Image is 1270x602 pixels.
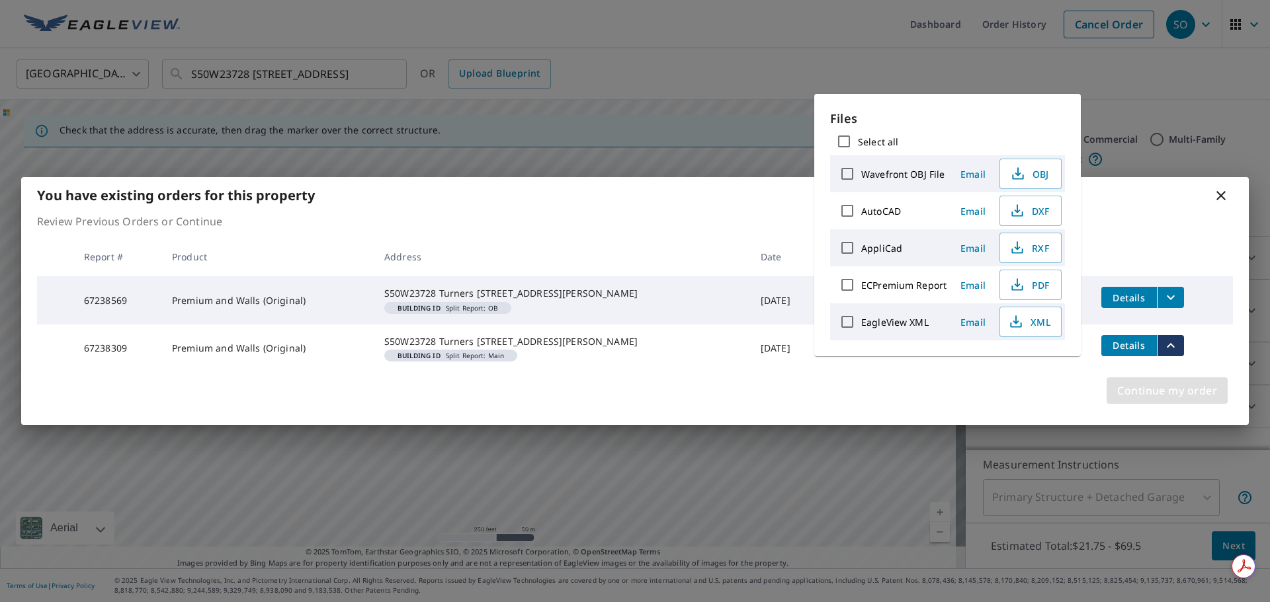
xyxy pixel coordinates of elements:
em: Building ID [398,352,441,359]
button: detailsBtn-67238569 [1101,287,1157,308]
td: Premium and Walls (Original) [161,324,374,372]
td: 67238309 [73,324,161,372]
span: XML [1008,314,1050,330]
button: OBJ [999,159,1062,189]
span: Continue my order [1117,381,1217,400]
button: DXF [999,196,1062,226]
th: Report # [73,237,161,276]
button: Email [952,164,994,184]
label: ECPremium Report [861,279,947,291]
div: S50W23728 Turners [STREET_ADDRESS][PERSON_NAME] [384,287,740,300]
span: PDF [1008,277,1050,293]
button: Email [952,238,994,258]
div: S50W23728 Turners [STREET_ADDRESS][PERSON_NAME] [384,335,740,348]
span: Email [957,279,989,291]
span: Email [957,316,989,328]
button: filesDropdownBtn-67238309 [1157,335,1184,356]
span: Email [957,168,989,180]
th: Product [161,237,374,276]
span: Split Report: Main [390,352,512,359]
button: RXF [999,233,1062,263]
button: Email [952,201,994,221]
label: Wavefront OBJ File [861,168,945,180]
span: Email [957,242,989,254]
button: detailsBtn-67238309 [1101,335,1157,356]
button: filesDropdownBtn-67238569 [1157,287,1184,308]
th: Address [374,237,750,276]
span: Split Report: OB [390,305,506,311]
label: Select all [858,135,898,148]
span: Details [1109,291,1149,304]
button: PDF [999,270,1062,300]
span: RXF [1008,240,1050,256]
span: OBJ [1008,166,1050,182]
button: Email [952,275,994,295]
em: Building ID [398,305,441,311]
label: EagleView XML [861,316,929,328]
span: Details [1109,339,1149,352]
td: [DATE] [750,324,820,372]
label: AutoCAD [861,205,901,217]
th: Date [750,237,820,276]
p: Files [830,110,1065,128]
td: Premium and Walls (Original) [161,276,374,324]
button: Continue my order [1107,377,1228,404]
span: Email [957,205,989,217]
td: 67238569 [73,276,161,324]
span: DXF [1008,203,1050,219]
b: You have existing orders for this property [37,186,315,204]
button: XML [999,307,1062,337]
p: Review Previous Orders or Continue [37,213,1233,229]
td: [DATE] [750,276,820,324]
label: AppliCad [861,242,902,254]
button: Email [952,312,994,332]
